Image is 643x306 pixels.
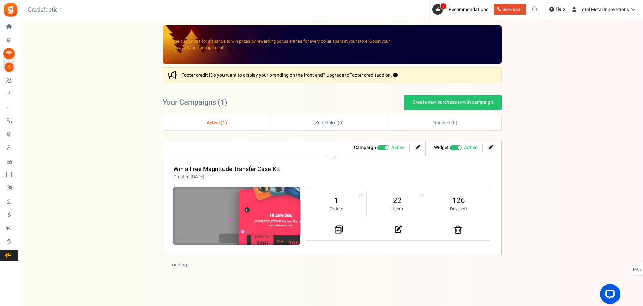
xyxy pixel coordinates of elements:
[494,4,526,15] a: Book a call
[354,144,376,151] strong: Campaign
[580,6,629,13] span: Total Metal Innovations
[464,144,477,151] span: Active
[432,4,491,15] a: 7 Recommendations
[449,6,488,13] span: Recommendations
[434,144,449,151] strong: Widget
[391,144,404,151] span: Active
[429,144,483,152] li: Widget activated
[547,4,568,15] a: Help
[440,3,447,10] span: 7
[633,263,642,276] span: FAQs
[554,6,565,13] span: Help
[20,3,69,17] h3: Gratisfaction
[3,2,18,17] img: Gratisfaction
